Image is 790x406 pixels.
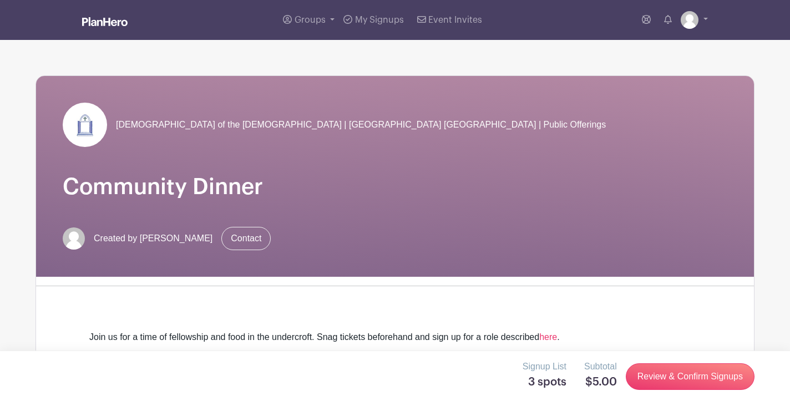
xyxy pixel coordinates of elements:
h5: 3 spots [523,375,566,389]
a: Contact [221,227,271,250]
p: Signup List [523,360,566,373]
span: [DEMOGRAPHIC_DATA] of the [DEMOGRAPHIC_DATA] | [GEOGRAPHIC_DATA] [GEOGRAPHIC_DATA] | Public Offer... [116,118,606,131]
span: Groups [295,16,326,24]
img: default-ce2991bfa6775e67f084385cd625a349d9dcbb7a52a09fb2fda1e96e2d18dcdb.png [63,227,85,250]
span: Created by [PERSON_NAME] [94,232,212,245]
img: logo_white-6c42ec7e38ccf1d336a20a19083b03d10ae64f83f12c07503d8b9e83406b4c7d.svg [82,17,128,26]
h5: $5.00 [584,375,617,389]
div: Join us for a time of fellowship and food in the undercroft. Snag tickets beforehand and sign up ... [89,331,701,344]
h1: Community Dinner [63,174,727,200]
a: here [539,332,557,342]
span: My Signups [355,16,404,24]
span: Event Invites [428,16,482,24]
img: Doors3.jpg [63,103,107,147]
img: default-ce2991bfa6775e67f084385cd625a349d9dcbb7a52a09fb2fda1e96e2d18dcdb.png [681,11,698,29]
a: Review & Confirm Signups [626,363,754,390]
p: Subtotal [584,360,617,373]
